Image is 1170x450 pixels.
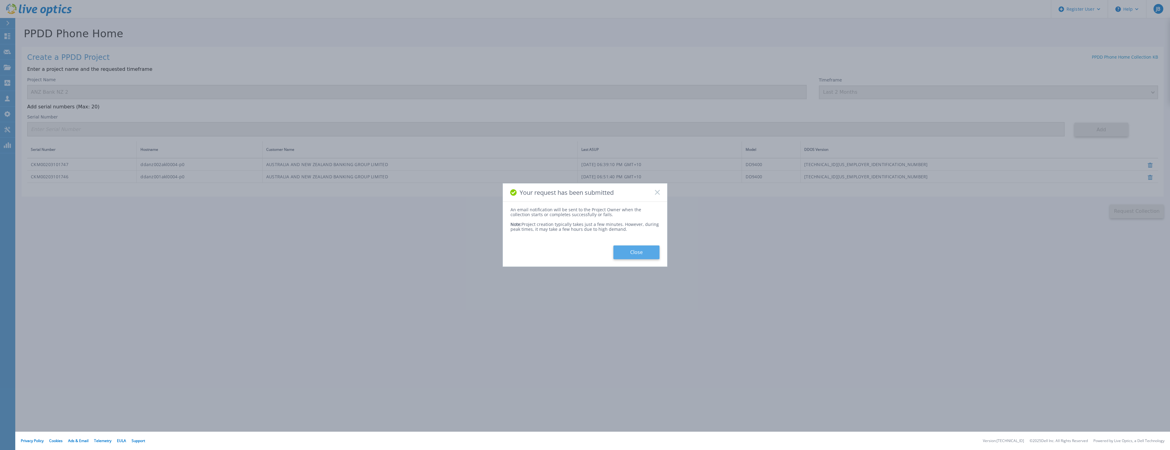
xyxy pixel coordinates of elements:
a: Privacy Policy [21,438,44,443]
div: Project creation typically takes just a few minutes. However, during peak times, it may take a fe... [511,217,659,232]
span: Note: [511,221,521,227]
a: EULA [117,438,126,443]
a: Telemetry [94,438,111,443]
div: An email notification will be sent to the Project Owner when the collection starts or completes s... [511,207,659,217]
li: Version: [TECHNICAL_ID] [983,439,1024,443]
span: Your request has been submitted [520,189,614,196]
a: Support [132,438,145,443]
button: Close [613,245,659,259]
a: Cookies [49,438,63,443]
li: Powered by Live Optics, a Dell Technology [1093,439,1165,443]
a: Ads & Email [68,438,89,443]
li: © 2025 Dell Inc. All Rights Reserved [1030,439,1088,443]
